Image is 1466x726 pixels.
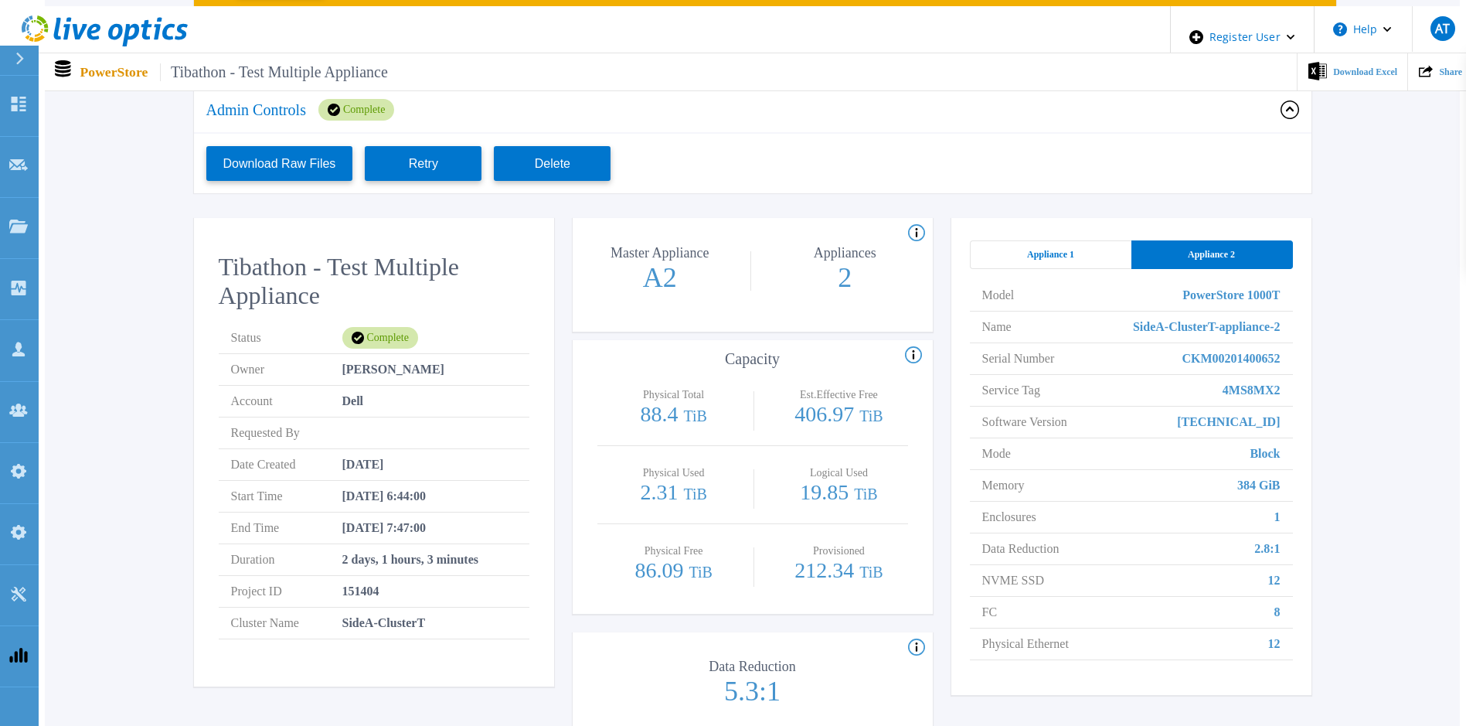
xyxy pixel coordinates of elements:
span: Share [1439,67,1462,77]
button: Retry [365,146,481,181]
p: Admin Controls [206,102,306,118]
span: Data Reduction [982,533,1060,564]
span: TiB [689,564,712,581]
span: SideA-ClusterT-appliance-2 [1133,312,1281,343]
span: 2 days, 1 hours, 3 minutes [342,544,478,575]
span: PowerStore 1000T [1182,280,1280,311]
span: 1 [1274,502,1281,533]
span: AT [1435,22,1450,35]
span: Physical Ethernet [982,629,1069,660]
span: FC [982,597,998,628]
p: Physical Free [608,546,739,557]
p: 88.4 [605,404,743,427]
p: 86.09 [605,560,743,583]
span: 12 [1268,565,1281,596]
p: Logical Used [774,468,904,479]
p: A2 [573,264,747,291]
p: Master Appliance [577,246,743,260]
p: 212.34 [770,560,907,583]
span: TiB [854,486,877,503]
span: Serial Number [982,343,1055,374]
span: Status [231,322,342,353]
span: Duration [231,544,342,575]
span: Cluster Name [231,608,342,639]
div: Complete [318,99,394,121]
span: 384 GiB [1237,470,1281,501]
span: [TECHNICAL_ID] [1177,407,1280,438]
span: TiB [683,407,706,424]
button: Download Raw Files [206,146,353,181]
span: [DATE] 7:47:00 [342,513,427,544]
p: 2.31 [605,482,743,505]
p: PowerStore [80,63,388,81]
div: Complete [342,327,418,349]
p: Physical Used [608,468,739,479]
span: Dell [342,386,364,417]
span: TiB [683,486,706,503]
span: Account [231,386,342,417]
span: Appliance 2 [1188,248,1235,261]
button: Help [1315,6,1411,53]
span: Date Created [231,449,342,480]
span: End Time [231,513,342,544]
span: 8 [1274,597,1281,628]
p: 2 [759,264,932,291]
p: Appliances [762,246,927,260]
span: Model [982,280,1015,311]
button: Delete [494,146,611,181]
span: Requested By [231,418,342,448]
span: Name [982,312,1012,343]
span: Service Tag [982,375,1040,406]
span: TiB [859,564,883,581]
span: NVME SSD [982,565,1044,596]
div: Register User [1171,6,1314,68]
span: Memory [982,470,1025,501]
p: 406.97 [770,404,907,427]
span: Mode [982,438,1011,469]
span: CKM00201400652 [1182,343,1280,374]
span: 4MS8MX2 [1223,375,1281,406]
span: Owner [231,354,342,385]
p: Physical Total [608,390,739,400]
span: SideA-ClusterT [342,608,426,639]
span: 2.8:1 [1254,533,1280,564]
span: Appliance 1 [1027,248,1074,261]
span: Block [1250,438,1280,469]
span: [DATE] [342,449,384,480]
span: [DATE] 6:44:00 [342,481,427,512]
span: Enclosures [982,502,1036,533]
span: Tibathon - Test Multiple Appliance [160,63,388,81]
h2: Tibathon - Test Multiple Appliance [219,253,529,310]
span: 151404 [342,576,379,607]
span: Start Time [231,481,342,512]
p: 19.85 [770,482,907,505]
span: Download Excel [1333,67,1397,77]
span: Project ID [231,576,342,607]
p: Provisioned [774,546,904,557]
p: Est.Effective Free [774,390,904,400]
span: 12 [1268,629,1281,660]
p: Data Reduction [669,660,835,673]
p: 5.3:1 [666,677,839,705]
span: Software Version [982,407,1067,438]
span: TiB [859,407,883,424]
span: [PERSON_NAME] [342,354,444,385]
